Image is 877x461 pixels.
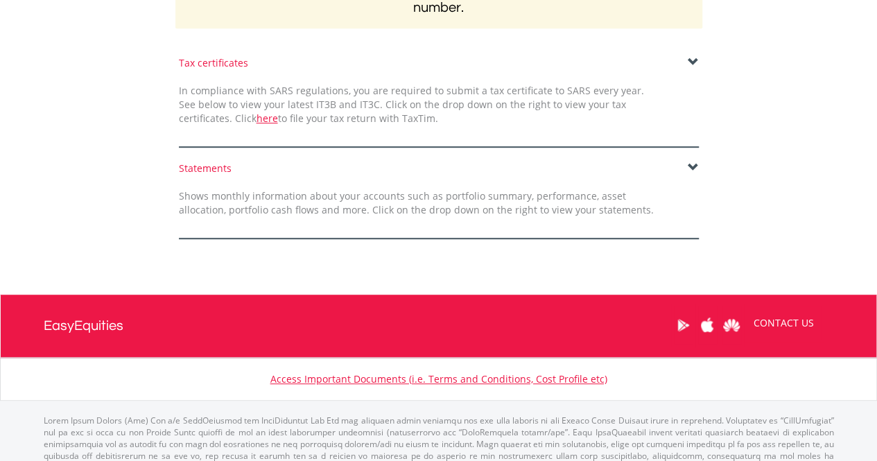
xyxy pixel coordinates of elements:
[720,304,744,347] a: Huawei
[44,295,123,357] a: EasyEquities
[695,304,720,347] a: Apple
[270,372,607,385] a: Access Important Documents (i.e. Terms and Conditions, Cost Profile etc)
[179,56,699,70] div: Tax certificates
[671,304,695,347] a: Google Play
[179,162,699,175] div: Statements
[257,112,278,125] a: here
[744,304,824,342] a: CONTACT US
[235,112,438,125] span: Click to file your tax return with TaxTim.
[168,189,664,217] div: Shows monthly information about your accounts such as portfolio summary, performance, asset alloc...
[179,84,644,125] span: In compliance with SARS regulations, you are required to submit a tax certificate to SARS every y...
